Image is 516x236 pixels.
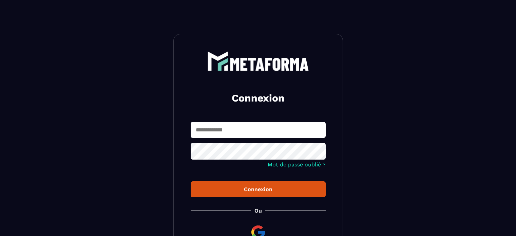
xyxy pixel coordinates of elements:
img: logo [207,51,309,71]
p: Ou [254,207,262,214]
div: Connexion [196,186,320,193]
button: Connexion [191,181,326,197]
h2: Connexion [199,91,318,105]
a: logo [191,51,326,71]
a: Mot de passe oublié ? [268,161,326,168]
